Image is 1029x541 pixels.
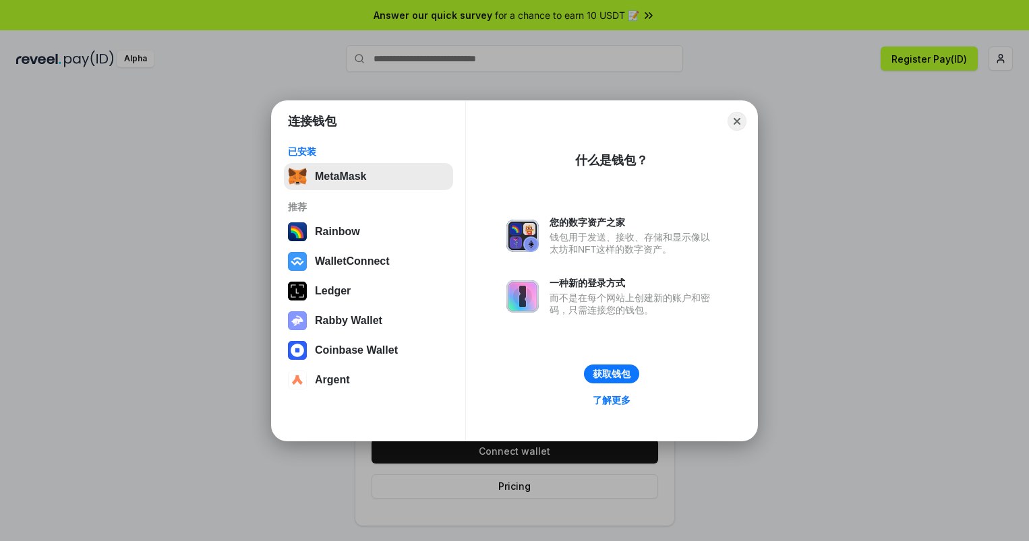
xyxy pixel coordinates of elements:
div: MetaMask [315,170,366,183]
img: svg+xml,%3Csvg%20xmlns%3D%22http%3A%2F%2Fwww.w3.org%2F2000%2Fsvg%22%20fill%3D%22none%22%20viewBox... [288,311,307,330]
div: WalletConnect [315,255,390,267]
img: svg+xml,%3Csvg%20width%3D%2228%22%20height%3D%2228%22%20viewBox%3D%220%200%2028%2028%22%20fill%3D... [288,371,307,389]
button: MetaMask [284,163,453,190]
div: 获取钱包 [593,368,630,380]
button: Argent [284,367,453,393]
h1: 连接钱包 [288,113,336,129]
div: Rainbow [315,226,360,238]
img: svg+xml,%3Csvg%20xmlns%3D%22http%3A%2F%2Fwww.w3.org%2F2000%2Fsvg%22%20width%3D%2228%22%20height%3... [288,282,307,300]
div: 已安装 [288,146,449,158]
button: Ledger [284,278,453,305]
img: svg+xml,%3Csvg%20width%3D%2228%22%20height%3D%2228%22%20viewBox%3D%220%200%2028%2028%22%20fill%3D... [288,341,307,360]
img: svg+xml,%3Csvg%20width%3D%2228%22%20height%3D%2228%22%20viewBox%3D%220%200%2028%2028%22%20fill%3D... [288,252,307,271]
img: svg+xml,%3Csvg%20width%3D%22120%22%20height%3D%22120%22%20viewBox%3D%220%200%20120%20120%22%20fil... [288,222,307,241]
button: Rabby Wallet [284,307,453,334]
div: Rabby Wallet [315,315,382,327]
div: 推荐 [288,201,449,213]
div: 您的数字资产之家 [550,216,717,228]
div: 而不是在每个网站上创建新的账户和密码，只需连接您的钱包。 [550,292,717,316]
div: 钱包用于发送、接收、存储和显示像以太坊和NFT这样的数字资产。 [550,231,717,255]
a: 了解更多 [585,391,639,409]
div: Ledger [315,285,351,297]
button: WalletConnect [284,248,453,275]
div: Coinbase Wallet [315,344,398,356]
div: Argent [315,374,350,386]
img: svg+xml,%3Csvg%20xmlns%3D%22http%3A%2F%2Fwww.w3.org%2F2000%2Fsvg%22%20fill%3D%22none%22%20viewBox... [506,280,539,313]
button: Coinbase Wallet [284,337,453,364]
button: Rainbow [284,218,453,245]
div: 了解更多 [593,394,630,406]
img: svg+xml,%3Csvg%20xmlns%3D%22http%3A%2F%2Fwww.w3.org%2F2000%2Fsvg%22%20fill%3D%22none%22%20viewBox... [506,220,539,252]
img: svg+xml,%3Csvg%20fill%3D%22none%22%20height%3D%2233%22%20viewBox%3D%220%200%2035%2033%22%20width%... [288,167,307,186]
button: Close [728,112,746,131]
div: 什么是钱包？ [575,152,648,168]
button: 获取钱包 [584,364,639,383]
div: 一种新的登录方式 [550,277,717,289]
